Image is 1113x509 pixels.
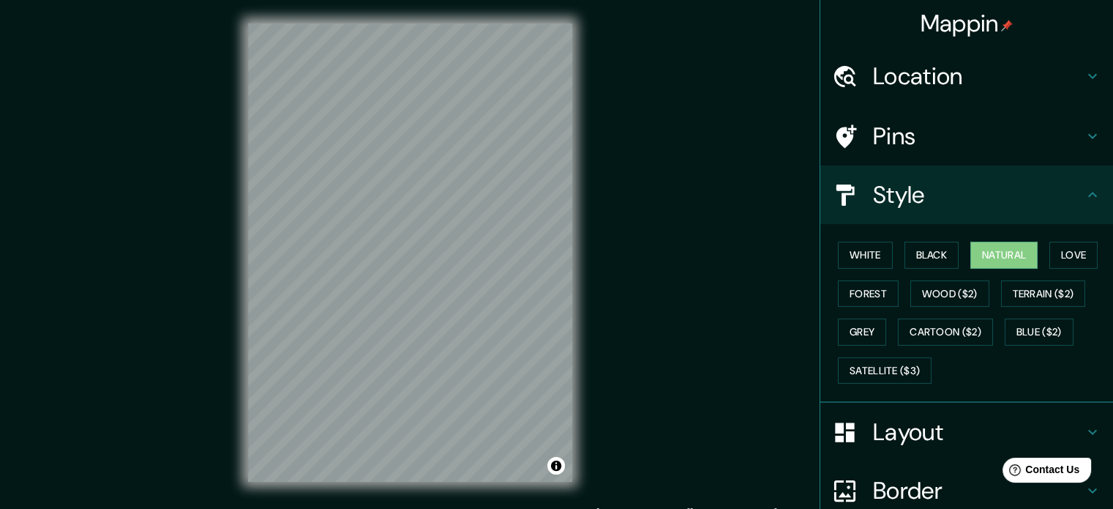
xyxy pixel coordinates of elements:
button: Cartoon ($2) [898,319,993,346]
button: Black [904,242,959,269]
button: Toggle attribution [547,457,565,475]
h4: Layout [873,417,1084,447]
button: Forest [838,280,899,308]
h4: Style [873,180,1084,209]
div: Location [820,47,1113,105]
div: Style [820,166,1113,224]
button: Love [1049,242,1098,269]
img: pin-icon.png [1001,20,1013,31]
h4: Location [873,62,1084,91]
button: Blue ($2) [1005,319,1073,346]
h4: Pins [873,122,1084,151]
button: White [838,242,893,269]
button: Grey [838,319,886,346]
h4: Border [873,476,1084,505]
div: Pins [820,107,1113,166]
button: Terrain ($2) [1001,280,1086,308]
button: Natural [970,242,1038,269]
button: Wood ($2) [910,280,989,308]
h4: Mappin [921,9,1013,38]
iframe: Help widget launcher [983,452,1097,493]
button: Satellite ($3) [838,357,932,384]
canvas: Map [248,23,572,482]
div: Layout [820,403,1113,461]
